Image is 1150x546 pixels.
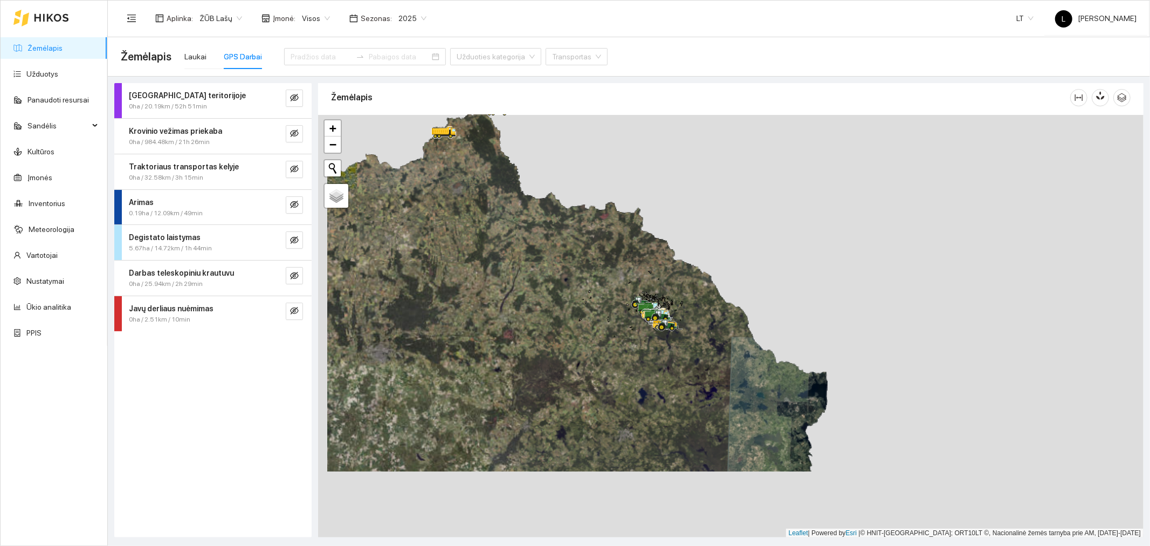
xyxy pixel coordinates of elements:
a: Ūkio analitika [26,303,71,311]
strong: Degistato laistymas [129,233,201,242]
a: Inventorius [29,199,65,208]
span: ŽŪB Lašų [199,10,242,26]
div: Javų derliaus nuėmimas0ha / 2.51km / 10mineye-invisible [114,296,312,331]
button: eye-invisible [286,231,303,249]
a: Leaflet [789,529,808,537]
span: column-width [1071,93,1087,102]
button: eye-invisible [286,125,303,142]
span: 2025 [398,10,426,26]
div: GPS Darbai [224,51,262,63]
div: Žemėlapis [331,82,1070,113]
a: Užduotys [26,70,58,78]
button: eye-invisible [286,196,303,214]
div: Traktoriaus transportas kelyje0ha / 32.58km / 3h 15mineye-invisible [114,154,312,189]
span: eye-invisible [290,236,299,246]
a: Zoom in [325,120,341,136]
span: 5.67ha / 14.72km / 1h 44min [129,243,212,254]
input: Pabaigos data [369,51,430,63]
a: Zoom out [325,136,341,153]
span: Įmonė : [273,12,295,24]
span: [PERSON_NAME] [1055,14,1137,23]
div: [GEOGRAPHIC_DATA] teritorijoje0ha / 20.19km / 52h 51mineye-invisible [114,83,312,118]
strong: Traktoriaus transportas kelyje [129,162,239,171]
div: Arimas0.19ha / 12.09km / 49mineye-invisible [114,190,312,225]
a: Panaudoti resursai [27,95,89,104]
span: Žemėlapis [121,48,171,65]
span: Aplinka : [167,12,193,24]
span: 0ha / 20.19km / 52h 51min [129,101,207,112]
span: 0ha / 32.58km / 3h 15min [129,173,203,183]
span: 0ha / 984.48km / 21h 26min [129,137,210,147]
span: Visos [302,10,330,26]
span: to [356,52,364,61]
strong: Krovinio vežimas priekaba [129,127,222,135]
span: eye-invisible [290,306,299,317]
span: calendar [349,14,358,23]
button: column-width [1070,89,1087,106]
strong: Javų derliaus nuėmimas [129,304,214,313]
input: Pradžios data [291,51,352,63]
span: shop [261,14,270,23]
span: swap-right [356,52,364,61]
span: eye-invisible [290,200,299,210]
div: | Powered by © HNIT-[GEOGRAPHIC_DATA]; ORT10LT ©, Nacionalinė žemės tarnyba prie AM, [DATE]-[DATE] [786,529,1144,538]
a: Vartotojai [26,251,58,260]
a: Kultūros [27,147,54,156]
a: Įmonės [27,173,52,182]
div: Darbas teleskopiniu krautuvu0ha / 25.94km / 2h 29mineye-invisible [114,261,312,296]
span: Sezonas : [361,12,392,24]
span: eye-invisible [290,129,299,139]
a: Esri [846,529,857,537]
span: LT [1016,10,1034,26]
strong: [GEOGRAPHIC_DATA] teritorijoje [129,91,246,100]
span: menu-fold [127,13,136,23]
a: Layers [325,184,348,208]
span: L [1062,10,1066,28]
a: PPIS [26,329,42,337]
span: layout [155,14,164,23]
span: 0.19ha / 12.09km / 49min [129,208,203,219]
button: eye-invisible [286,303,303,320]
button: menu-fold [121,8,142,29]
button: eye-invisible [286,161,303,178]
div: Laukai [184,51,206,63]
strong: Arimas [129,198,154,207]
span: eye-invisible [290,93,299,104]
div: Krovinio vežimas priekaba0ha / 984.48km / 21h 26mineye-invisible [114,119,312,154]
span: 0ha / 25.94km / 2h 29min [129,279,203,289]
span: 0ha / 2.51km / 10min [129,315,190,325]
span: eye-invisible [290,165,299,175]
button: Initiate a new search [325,160,341,176]
button: eye-invisible [286,90,303,107]
span: + [329,121,336,135]
a: Nustatymai [26,277,64,285]
button: eye-invisible [286,267,303,284]
span: − [329,138,336,151]
span: | [859,529,860,537]
a: Meteorologija [29,225,74,234]
div: Degistato laistymas5.67ha / 14.72km / 1h 44mineye-invisible [114,225,312,260]
span: eye-invisible [290,271,299,282]
strong: Darbas teleskopiniu krautuvu [129,269,234,277]
span: Sandėlis [27,115,89,136]
a: Žemėlapis [27,44,63,52]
